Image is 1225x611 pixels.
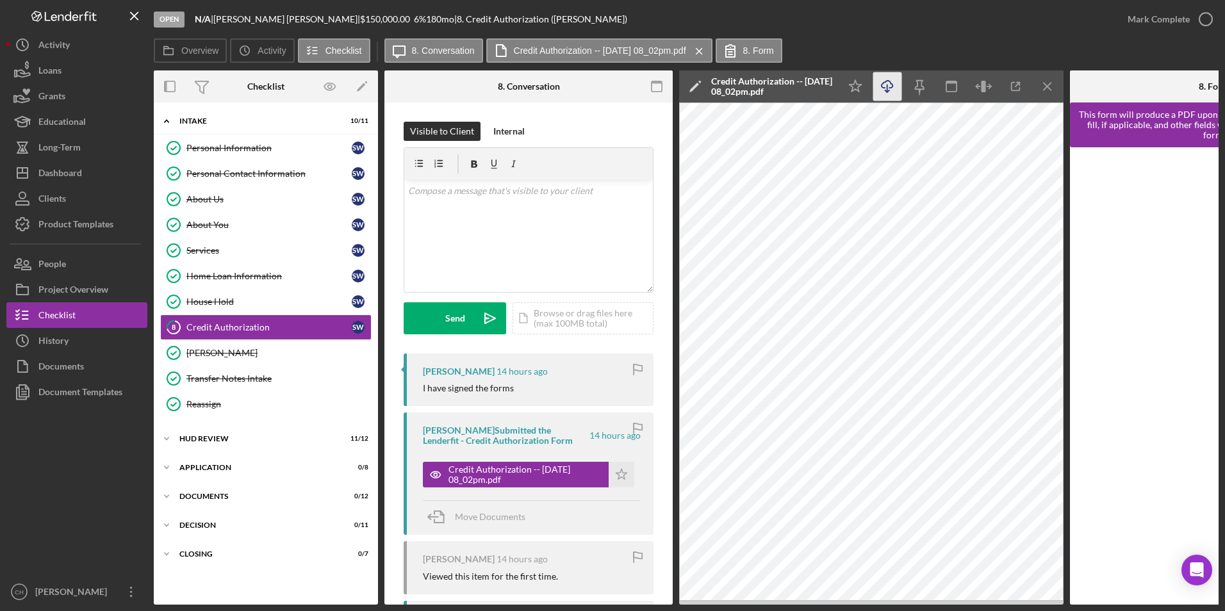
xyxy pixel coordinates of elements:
time: 2025-08-21 00:02 [589,430,641,441]
a: ServicesSW [160,238,372,263]
div: Home Loan Information [186,271,352,281]
button: 8. Conversation [384,38,483,63]
label: 8. Conversation [412,45,475,56]
div: [PERSON_NAME] [423,366,495,377]
div: Decision [179,521,336,529]
div: Personal Contact Information [186,168,352,179]
div: 0 / 11 [345,521,368,529]
div: 0 / 12 [345,493,368,500]
div: Intake [179,117,336,125]
div: About You [186,220,352,230]
text: CH [15,589,24,596]
div: Send [445,302,465,334]
div: Credit Authorization -- [DATE] 08_02pm.pdf [711,76,833,97]
time: 2025-08-21 00:00 [497,554,548,564]
div: Open Intercom Messenger [1181,555,1212,585]
div: 0 / 8 [345,464,368,471]
div: Visible to Client [410,122,474,141]
div: [PERSON_NAME] [PERSON_NAME] | [213,14,360,24]
a: Reassign [160,391,372,417]
label: Checklist [325,45,362,56]
div: 10 / 11 [345,117,368,125]
div: Credit Authorization -- [DATE] 08_02pm.pdf [448,464,602,485]
a: Personal Contact InformationSW [160,161,372,186]
div: Open [154,12,185,28]
div: Closing [179,550,336,558]
div: [PERSON_NAME] Submitted the Lenderfit - Credit Authorization Form [423,425,588,446]
div: About Us [186,194,352,204]
div: 0 / 7 [345,550,368,558]
div: S W [352,295,365,308]
a: About YouSW [160,212,372,238]
button: Mark Complete [1115,6,1219,32]
div: 8. Conversation [498,81,560,92]
button: Send [404,302,506,334]
button: Overview [154,38,227,63]
a: House HoldSW [160,289,372,314]
button: 8. Form [716,38,782,63]
div: S W [352,244,365,257]
label: Activity [258,45,286,56]
div: 6 % [414,14,426,24]
div: HUD Review [179,435,336,443]
div: [PERSON_NAME] [423,554,495,564]
div: 11 / 12 [345,435,368,443]
div: S W [352,193,365,206]
a: [PERSON_NAME] [160,340,372,366]
div: Services [186,245,352,256]
time: 2025-08-21 00:10 [497,366,548,377]
div: $150,000.00 [360,14,414,24]
div: Mark Complete [1128,6,1190,32]
div: [PERSON_NAME] [186,348,371,358]
div: House Hold [186,297,352,307]
a: Home Loan InformationSW [160,263,372,289]
a: About UsSW [160,186,372,212]
div: S W [352,270,365,282]
span: Move Documents [455,511,525,522]
div: Reassign [186,399,371,409]
div: S W [352,321,365,334]
label: 8. Form [743,45,774,56]
label: Credit Authorization -- [DATE] 08_02pm.pdf [514,45,686,56]
div: S W [352,167,365,180]
div: | [195,14,213,24]
button: Visible to Client [404,122,481,141]
div: Internal [493,122,525,141]
div: Credit Authorization [186,322,352,332]
tspan: 8 [172,323,176,331]
button: Checklist [298,38,370,63]
div: Transfer Notes Intake [186,373,371,384]
a: Personal InformationSW [160,135,372,161]
div: | 8. Credit Authorization ([PERSON_NAME]) [454,14,627,24]
div: Personal Information [186,143,352,153]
